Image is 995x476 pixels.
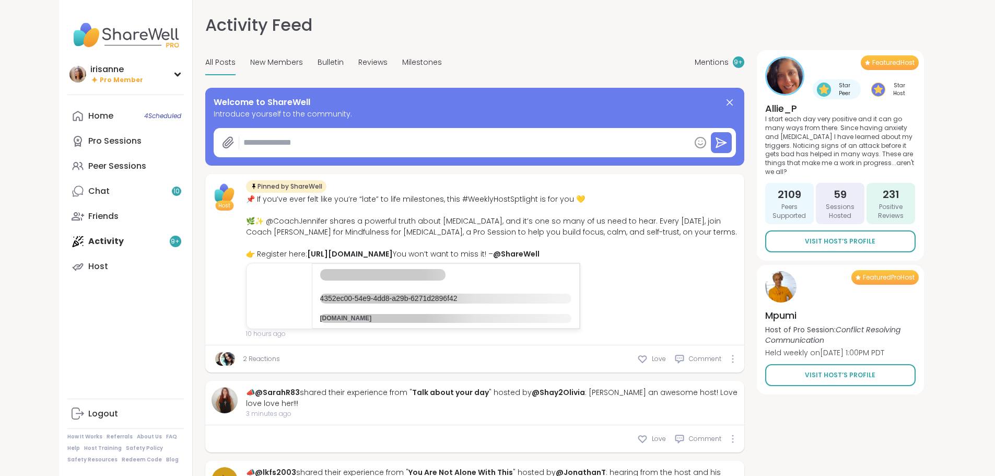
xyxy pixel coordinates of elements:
[689,354,721,364] span: Comment
[871,83,885,97] img: Star Host
[695,57,729,68] span: Mentions
[652,354,666,364] span: Love
[250,57,303,68] span: New Members
[767,58,803,94] img: Allie_P
[765,347,916,358] p: Held weekly on [DATE] 1:00PM PDT
[69,66,86,83] img: irisanne
[765,271,797,303] img: Mpumi
[820,203,860,220] span: Sessions Hosted
[765,324,900,345] i: Conflict Resolving Communication
[689,434,721,444] span: Comment
[887,82,911,97] span: Star Host
[246,329,738,339] span: 10 hours ago
[166,433,177,440] a: FAQ
[833,82,857,97] span: Star Peer
[88,261,108,272] div: Host
[805,237,875,246] span: Visit Host’s Profile
[67,401,184,426] a: Logout
[126,445,163,452] a: Safety Policy
[769,203,810,220] span: Peers Supported
[246,409,738,419] span: 3 minutes ago
[246,194,738,260] div: 📌 If you’ve ever felt like you’re “late” to life milestones, this #WeeklyHostSptlight is for you ...
[255,387,300,398] a: @SarahR83
[805,370,875,380] span: Visit Host’s Profile
[817,83,831,97] img: Star Peer
[166,456,179,463] a: Blog
[246,263,580,329] a: 4352ec00-54e9-4dd8-a29b-6271d2896f424352ec00-54e9-4dd8-a29b-6271d2896f42[DOMAIN_NAME]
[137,433,162,440] a: About Us
[318,57,344,68] span: Bulletin
[246,180,326,193] div: Pinned by ShareWell
[88,211,119,222] div: Friends
[173,187,180,196] span: 10
[765,309,916,322] h4: Mpumi
[872,59,915,67] span: Featured Host
[243,354,280,364] a: 2 Reactions
[402,57,442,68] span: Milestones
[90,64,143,75] div: irisanne
[214,96,310,109] span: Welcome to ShareWell
[834,187,847,202] span: 59
[67,103,184,129] a: Home4Scheduled
[67,445,80,452] a: Help
[221,352,235,366] img: Sha777
[88,160,146,172] div: Peer Sessions
[307,249,393,259] a: [URL][DOMAIN_NAME]
[734,58,743,67] span: 9 +
[84,445,122,452] a: Host Training
[67,204,184,229] a: Friends
[67,433,102,440] a: How It Works
[493,249,540,259] a: @ShareWell
[215,352,229,366] img: JonathanT
[67,129,184,154] a: Pro Sessions
[765,364,916,386] a: Visit Host’s Profile
[88,185,110,197] div: Chat
[320,314,571,323] p: [DOMAIN_NAME]
[88,408,118,420] div: Logout
[412,387,489,398] a: Talk about your day
[100,76,143,85] span: Pro Member
[765,324,916,345] p: Host of Pro Session:
[218,202,230,210] span: Host
[214,109,736,120] span: Introduce yourself to the community.
[67,154,184,179] a: Peer Sessions
[205,57,236,68] span: All Posts
[205,13,312,38] h1: Activity Feed
[212,180,238,206] img: ShareWell
[88,135,142,147] div: Pro Sessions
[778,187,801,202] span: 2109
[320,269,446,281] p: 4352ec00-54e9-4dd8-a29b-6271d2896f42
[67,456,118,463] a: Safety Resources
[765,230,916,252] a: Visit Host’s Profile
[67,179,184,204] a: Chat10
[67,17,184,53] img: ShareWell Nav Logo
[246,387,738,409] div: 📣 shared their experience from " " hosted by : [PERSON_NAME] an awesome host! Love love love her!!!
[212,387,238,413] img: SarahR83
[863,273,915,282] span: Featured Pro Host
[358,57,388,68] span: Reviews
[107,433,133,440] a: Referrals
[67,254,184,279] a: Host
[652,434,666,444] span: Love
[765,115,916,177] p: I start each day very positive and it can go many ways from there. Since having anxiety and [MEDI...
[532,387,585,398] a: @Shay2Olivia
[765,102,916,115] h4: Allie_P
[871,203,911,220] span: Positive Reviews
[88,110,113,122] div: Home
[883,187,899,202] span: 231
[144,112,181,120] span: 4 Scheduled
[122,456,162,463] a: Redeem Code
[320,294,571,304] p: 4352ec00-54e9-4dd8-a29b-6271d2896f42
